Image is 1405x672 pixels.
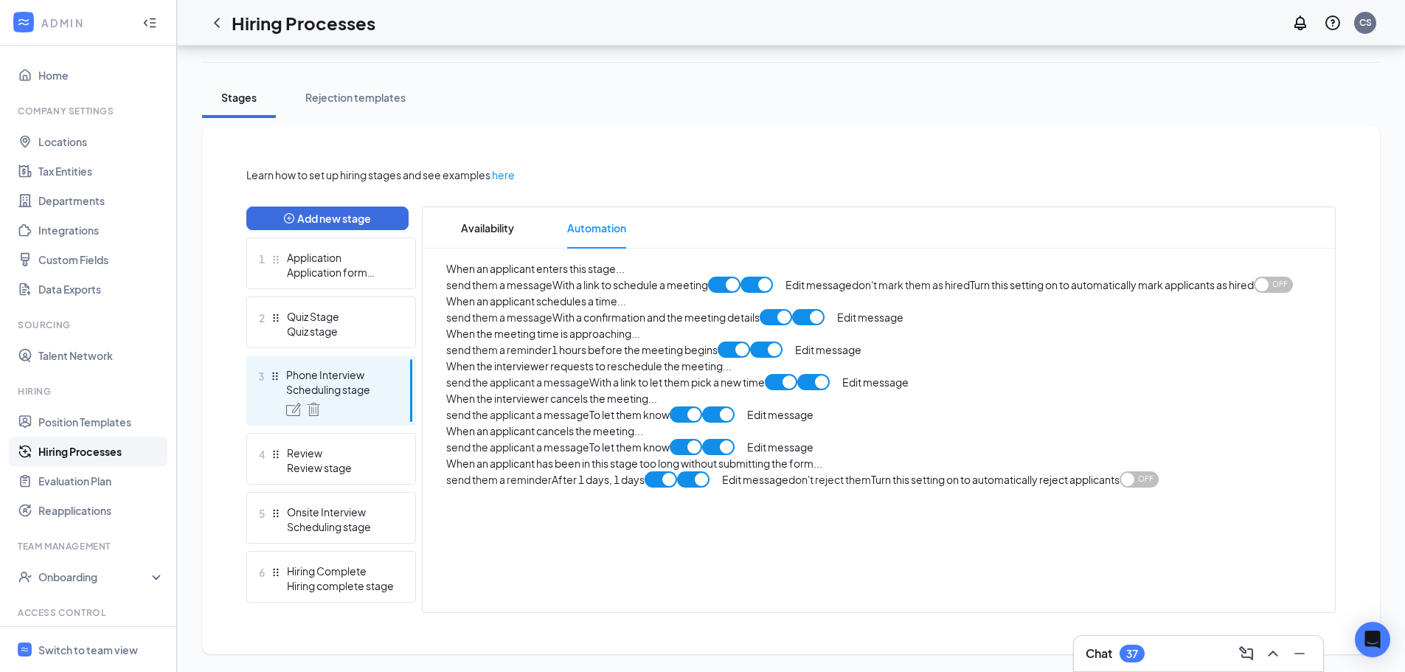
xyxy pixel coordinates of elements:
span: Learn how to set up hiring stages and see examples [246,167,490,183]
a: Evaluation Plan [38,466,164,496]
svg: Drag [270,371,280,381]
span: don't mark them as hired [852,277,970,293]
svg: ChevronLeft [208,14,226,32]
span: After [552,471,645,488]
span: send them a message [446,277,552,293]
svg: Drag [271,313,281,323]
a: Custom Fields [38,245,164,274]
svg: ComposeMessage [1238,645,1255,662]
h3: Chat [1086,645,1112,662]
span: When an applicant cancels the meeting... [446,423,1311,439]
div: Turn this setting on to automatically reject applicants [871,471,1120,488]
div: Turn this setting on to automatically mark applicants as hired [970,277,1254,293]
a: Tax Entities [38,156,164,186]
span: Edit message [722,471,788,488]
span: 3 [258,367,264,385]
span: 6 [259,564,265,581]
span: When the meeting time is approaching... [446,325,1311,342]
div: Company Settings [18,105,162,117]
svg: WorkstreamLogo [16,15,31,30]
svg: Drag [271,508,281,519]
a: Hiring Processes [38,437,164,466]
svg: Notifications [1291,14,1309,32]
button: plus-circleAdd new stage [246,207,409,230]
div: Onsite Interview [287,505,395,519]
button: ComposeMessage [1235,642,1258,665]
span: OFF [1138,471,1154,486]
a: Reapplications [38,496,164,525]
div: Stages [217,90,261,105]
div: Hiring complete stage [287,578,395,593]
span: send the applicant a message [446,439,589,455]
span: Edit message [747,406,813,423]
div: Switch to team view [38,642,138,657]
span: send them a reminder [446,471,552,488]
svg: Drag [271,567,281,578]
span: 4 [259,446,265,463]
span: 2 [259,309,265,327]
svg: UserCheck [18,569,32,584]
div: Phone Interview [286,367,394,382]
div: Rejection templates [305,90,406,105]
a: here [492,167,515,183]
span: Edit message [837,309,903,325]
span: send them a reminder [446,342,552,358]
a: Home [38,60,164,90]
div: Hiring [18,385,162,398]
span: When the interviewer requests to reschedule the meeting... [446,358,1311,374]
span: Edit message [747,439,813,455]
a: Locations [38,127,164,156]
div: 37 [1126,648,1138,660]
span: don't reject them [788,471,871,488]
svg: WorkstreamLogo [20,645,30,654]
span: send the applicant a message [446,406,589,423]
span: send the applicant a message [446,374,589,390]
span: Availability [461,207,514,249]
span: send them a message [446,309,552,325]
div: ADMIN [41,15,129,30]
a: Data Exports [38,274,164,304]
a: Departments [38,186,164,215]
div: Quiz stage [287,324,395,339]
svg: Minimize [1291,645,1308,662]
svg: Drag [271,449,281,460]
span: plus-circle [284,213,294,224]
div: Scheduling stage [286,382,394,397]
span: Edit message [842,374,909,390]
div: To let them know [589,406,670,423]
div: Access control [18,606,162,619]
div: Review stage [287,460,395,475]
svg: ChevronUp [1264,645,1282,662]
span: 1 days, 1 days [578,473,645,486]
div: To let them know [589,439,670,455]
div: With a link to let them pick a new time [589,374,765,390]
span: Automation [567,207,626,249]
div: Hiring Complete [287,564,395,578]
div: Team Management [18,540,162,553]
a: Position Templates [38,407,164,437]
svg: Collapse [142,15,157,30]
span: Edit message [795,342,861,358]
div: Sourcing [18,319,162,331]
button: Minimize [1288,642,1311,665]
span: When the interviewer cancels the meeting... [446,390,1311,406]
span: When an applicant enters this stage... [446,260,1311,277]
a: Talent Network [38,341,164,370]
div: Open Intercom Messenger [1355,622,1390,657]
span: When an applicant has been in this stage too long without submitting the form... [446,455,1311,471]
h1: Hiring Processes [232,10,375,35]
div: With a confirmation and the meeting details [552,309,760,325]
span: 1 hours [552,343,586,356]
div: Scheduling stage [287,519,395,534]
a: Integrations [38,215,164,245]
div: Application [287,250,395,265]
span: When an applicant schedules a time... [446,293,1311,309]
div: With a link to schedule a meeting [552,277,708,293]
div: Review [287,446,395,460]
span: before the meeting begins [552,342,718,358]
